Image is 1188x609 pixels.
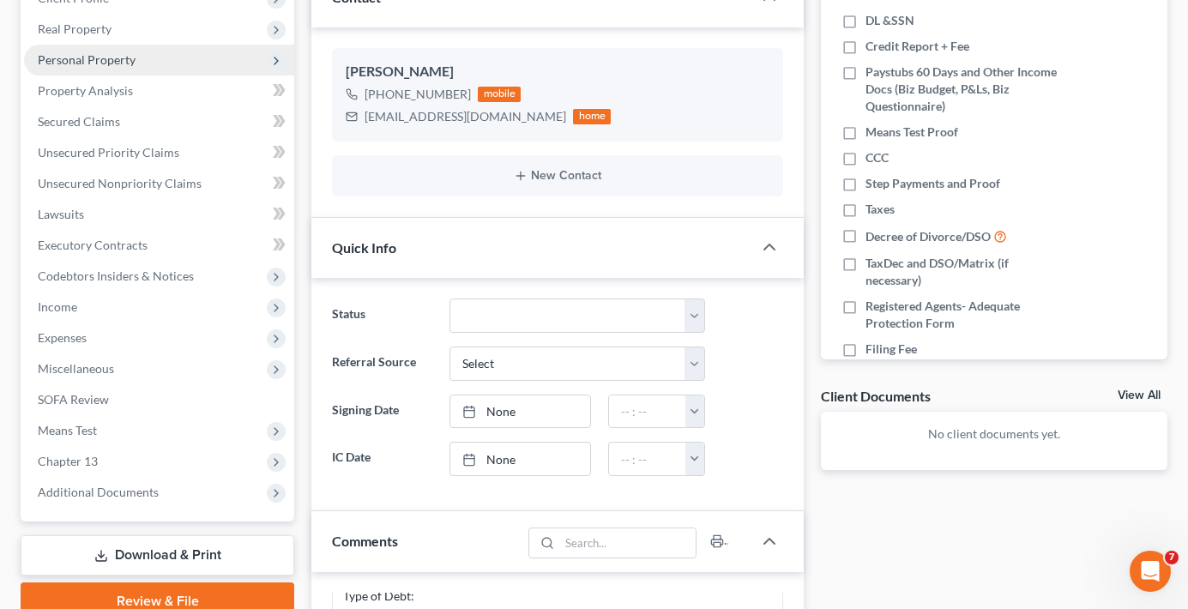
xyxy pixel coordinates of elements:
[865,38,969,55] span: Credit Report + Fee
[24,75,294,106] a: Property Analysis
[821,387,931,405] div: Client Documents
[1165,551,1179,564] span: 7
[38,423,97,437] span: Means Test
[24,384,294,415] a: SOFA Review
[38,83,133,98] span: Property Analysis
[1118,389,1161,401] a: View All
[865,12,914,29] span: DL &SSN
[38,238,148,252] span: Executory Contracts
[38,392,109,407] span: SOFA Review
[323,395,440,429] label: Signing Date
[38,299,77,314] span: Income
[865,228,991,245] span: Decree of Divorce/DSO
[38,454,98,468] span: Chapter 13
[323,347,440,381] label: Referral Source
[865,255,1066,289] span: TaxDec and DSO/Matrix (if necessary)
[38,52,136,67] span: Personal Property
[38,114,120,129] span: Secured Claims
[24,199,294,230] a: Lawsuits
[573,109,611,124] div: home
[450,443,591,475] a: None
[38,21,112,36] span: Real Property
[24,168,294,199] a: Unsecured Nonpriority Claims
[609,443,686,475] input: -- : --
[38,485,159,499] span: Additional Documents
[865,298,1066,332] span: Registered Agents- Adequate Protection Form
[38,145,179,160] span: Unsecured Priority Claims
[865,124,958,141] span: Means Test Proof
[38,330,87,345] span: Expenses
[478,87,521,102] div: mobile
[835,425,1154,443] p: No client documents yet.
[24,230,294,261] a: Executory Contracts
[450,395,591,428] a: None
[559,528,696,558] input: Search...
[332,239,396,256] span: Quick Info
[21,535,294,576] a: Download & Print
[1130,551,1171,592] iframe: Intercom live chat
[346,62,769,82] div: [PERSON_NAME]
[38,176,202,190] span: Unsecured Nonpriority Claims
[865,341,917,358] span: Filing Fee
[38,361,114,376] span: Miscellaneous
[332,533,398,549] span: Comments
[865,149,889,166] span: CCC
[865,201,895,218] span: Taxes
[24,106,294,137] a: Secured Claims
[323,442,440,476] label: IC Date
[865,175,1000,192] span: Step Payments and Proof
[865,63,1066,115] span: Paystubs 60 Days and Other Income Docs (Biz Budget, P&Ls, Biz Questionnaire)
[38,268,194,283] span: Codebtors Insiders & Notices
[323,298,440,333] label: Status
[346,169,769,183] button: New Contact
[38,207,84,221] span: Lawsuits
[24,137,294,168] a: Unsecured Priority Claims
[365,108,566,125] div: [EMAIL_ADDRESS][DOMAIN_NAME]
[365,87,471,101] span: [PHONE_NUMBER]
[609,395,686,428] input: -- : --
